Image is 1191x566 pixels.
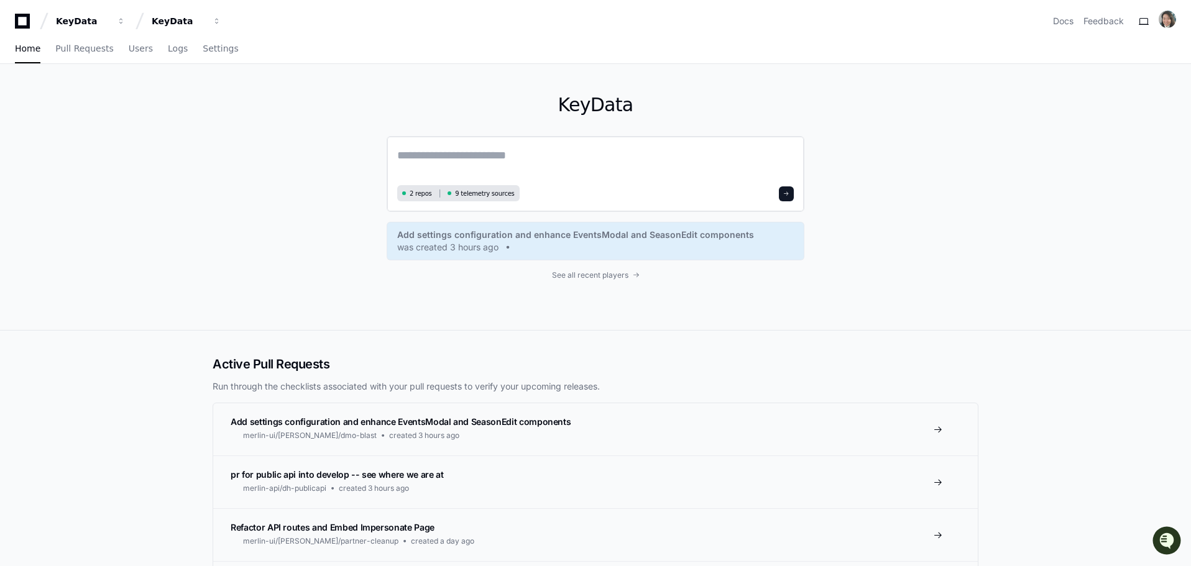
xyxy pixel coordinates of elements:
span: merlin-ui/[PERSON_NAME]/partner-cleanup [243,536,398,546]
span: merlin-ui/[PERSON_NAME]/dmo-blast [243,431,377,440]
a: Refactor API routes and Embed Impersonate Pagemerlin-ui/[PERSON_NAME]/partner-cleanupcreated a da... [213,508,978,561]
span: created 3 hours ago [339,483,409,493]
a: See all recent players [387,270,804,280]
a: Docs [1053,15,1074,27]
img: ACg8ocLWJuvmuNwk4iRcW24nZi_fehXUORlBPxH9pusKVtZVetEizkI=s96-c [1159,11,1176,28]
div: We're available if you need us! [42,105,157,115]
span: Pylon [124,130,150,140]
a: Add settings configuration and enhance EventsModal and SeasonEdit componentswas created 3 hours ago [397,229,794,253]
div: KeyData [152,15,205,27]
iframe: Open customer support [1151,525,1185,559]
a: Users [129,35,153,63]
div: KeyData [56,15,109,27]
span: created 3 hours ago [389,431,459,440]
a: Add settings configuration and enhance EventsModal and SeasonEdit componentsmerlin-ui/[PERSON_NAM... [213,403,978,455]
h2: Active Pull Requests [213,355,978,373]
span: Logs [168,45,188,52]
span: merlin-api/dh-publicapi [243,483,326,493]
span: Refactor API routes and Embed Impersonate Page [231,522,435,532]
span: pr for public api into develop -- see where we are at [231,469,443,480]
span: Settings [203,45,238,52]
span: was created 3 hours ago [397,241,499,253]
a: Powered byPylon [88,130,150,140]
div: Start new chat [42,93,204,105]
span: Add settings configuration and enhance EventsModal and SeasonEdit components [231,416,571,427]
img: PlayerZero [12,12,37,37]
span: Home [15,45,40,52]
a: Home [15,35,40,63]
span: 2 repos [410,189,432,198]
span: Pull Requests [55,45,113,52]
button: Feedback [1083,15,1124,27]
button: KeyData [51,10,131,32]
span: Users [129,45,153,52]
a: Pull Requests [55,35,113,63]
h1: KeyData [387,94,804,116]
span: 9 telemetry sources [455,189,514,198]
span: Add settings configuration and enhance EventsModal and SeasonEdit components [397,229,754,241]
div: Welcome [12,50,226,70]
span: See all recent players [552,270,628,280]
p: Run through the checklists associated with your pull requests to verify your upcoming releases. [213,380,978,393]
img: 1756235613930-3d25f9e4-fa56-45dd-b3ad-e072dfbd1548 [12,93,35,115]
a: pr for public api into develop -- see where we are atmerlin-api/dh-publicapicreated 3 hours ago [213,455,978,508]
a: Logs [168,35,188,63]
button: Start new chat [211,96,226,111]
span: created a day ago [411,536,474,546]
button: KeyData [147,10,226,32]
a: Settings [203,35,238,63]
